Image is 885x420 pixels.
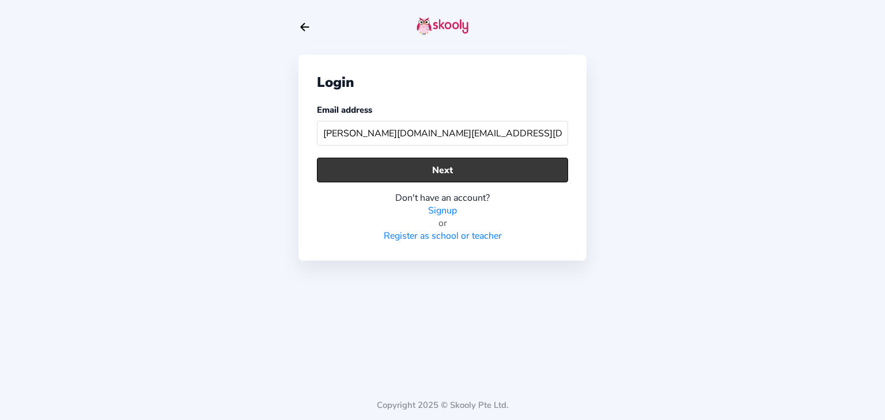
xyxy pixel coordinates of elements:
[298,21,311,33] button: arrow back outline
[317,158,568,182] button: Next
[428,204,457,217] a: Signup
[317,192,568,204] div: Don't have an account?
[317,217,568,230] div: or
[417,17,468,35] img: skooly-logo.png
[384,230,502,242] a: Register as school or teacher
[317,104,372,116] label: Email address
[317,73,568,91] div: Login
[317,121,568,146] input: Your email address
